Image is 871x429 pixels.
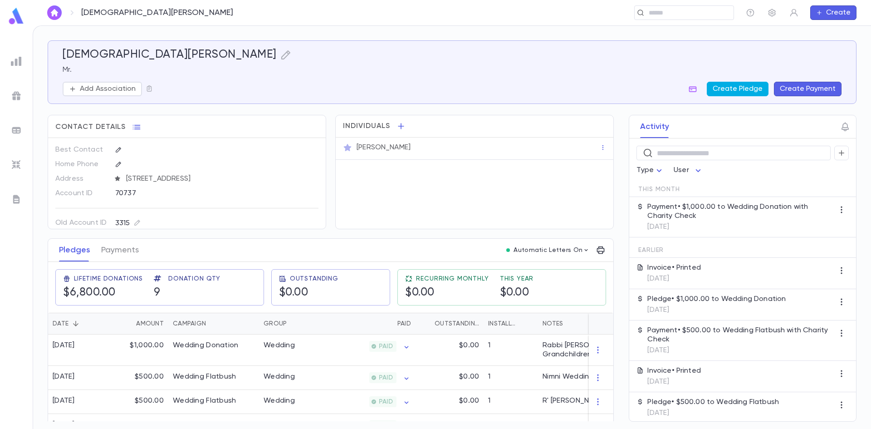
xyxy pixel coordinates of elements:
div: Type [636,162,665,179]
span: This Month [638,186,680,193]
div: [DATE] [53,372,75,381]
div: 3315 [115,217,141,229]
div: Wedding Flatbush [173,396,236,405]
p: [PERSON_NAME] [357,143,411,152]
button: Activity [640,115,669,138]
button: Create Pledge [707,82,768,96]
h5: 9 [154,286,220,300]
div: Date [48,313,109,335]
div: User [674,162,704,179]
div: Wedding Flatbush [173,372,236,381]
p: Home Phone [55,157,108,172]
div: $500.00 [109,366,168,390]
p: Payment • $1,000.00 to Wedding Donation with Charity Check [647,202,834,221]
div: Nimni Wedding [543,372,594,381]
button: Sort [69,316,83,331]
button: Add Association [63,82,142,96]
img: logo [7,7,25,25]
button: Sort [287,316,301,331]
span: Outstanding [290,275,338,282]
p: [DATE] [647,377,701,386]
p: Automatic Letters On [514,247,582,254]
p: Pledge • $1,000.00 to Wedding Donation [647,295,786,304]
div: 1 [484,390,538,414]
span: PAID [375,398,396,405]
div: Outstanding [435,313,479,335]
div: Wedding [264,396,295,405]
p: Address [55,172,108,186]
p: Invoice • Printed [647,263,701,272]
button: Sort [206,316,220,331]
p: [DATE] [647,222,834,232]
button: Create Payment [774,82,842,96]
span: This Year [500,275,534,282]
h5: [DEMOGRAPHIC_DATA][PERSON_NAME] [63,48,277,62]
div: Installments [488,313,519,335]
div: Outstanding [416,313,484,335]
p: Account ID [55,186,108,201]
img: batches_grey.339ca447c9d9533ef1741baa751efc33.svg [11,125,22,136]
div: [DATE] [53,396,75,405]
span: PAID [375,343,396,350]
div: Wedding [264,372,295,381]
div: Date [53,313,69,335]
p: Pledge • $500.00 to Wedding Flatbush [647,398,779,407]
p: $0.00 [459,341,479,350]
span: PAID [375,374,396,381]
div: 70737 [115,186,274,200]
div: Amount [109,313,168,335]
img: letters_grey.7941b92b52307dd3b8a917253454ce1c.svg [11,194,22,205]
p: [DATE] [647,306,786,315]
div: 1 [484,366,538,390]
button: Payments [101,239,139,261]
div: Amount [136,313,164,335]
img: home_white.a664292cf8c1dea59945f0da9f25487c.svg [49,9,60,16]
div: Installments [484,313,538,335]
img: imports_grey.530a8a0e642e233f2baf0ef88e8c9fcb.svg [11,159,22,170]
div: Notes [538,313,651,335]
span: Donation Qty [168,275,220,282]
button: Sort [420,316,435,331]
p: Best Contact [55,143,108,157]
span: Individuals [343,122,390,131]
h5: $0.00 [405,286,489,300]
h5: $0.00 [500,286,534,300]
p: [DATE] [647,346,834,355]
span: Contact Details [55,123,126,132]
div: Paid [397,313,411,335]
span: User [674,167,689,174]
div: [DATE] [53,341,75,350]
div: R' [PERSON_NAME] Wedding [543,396,639,405]
div: Rabbi [PERSON_NAME] 2 Grandchildren Weddings [543,341,647,359]
div: 1 [484,335,538,366]
p: [DATE] [647,409,779,418]
div: Paid [327,313,416,335]
div: Wedding [264,341,295,350]
p: $0.00 [459,396,479,405]
span: Type [636,167,654,174]
div: Campaign [168,313,259,335]
p: Mr. [63,65,842,74]
button: Sort [519,316,533,331]
div: Notes [543,313,563,335]
div: Wedding Donation [173,341,238,350]
button: Create [810,5,856,20]
button: Sort [122,316,136,331]
p: [DATE] [647,274,701,283]
img: campaigns_grey.99e729a5f7ee94e3726e6486bddda8f1.svg [11,90,22,101]
span: Lifetime Donations [74,275,143,282]
div: Group [259,313,327,335]
p: $0.00 [459,372,479,381]
h5: $0.00 [279,286,338,300]
div: $500.00 [109,390,168,414]
span: Earlier [638,247,664,254]
h5: $6,800.00 [63,286,143,300]
p: Payment • $500.00 to Wedding Flatbush with Charity Check [647,326,834,344]
p: Invoice • Printed [647,366,701,375]
p: Old Account ID [55,216,108,230]
button: Automatic Letters On [503,244,593,256]
img: reports_grey.c525e4749d1bce6a11f5fe2a8de1b229.svg [11,56,22,67]
span: Recurring Monthly [416,275,489,282]
button: Pledges [59,239,90,261]
div: Group [264,313,287,335]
